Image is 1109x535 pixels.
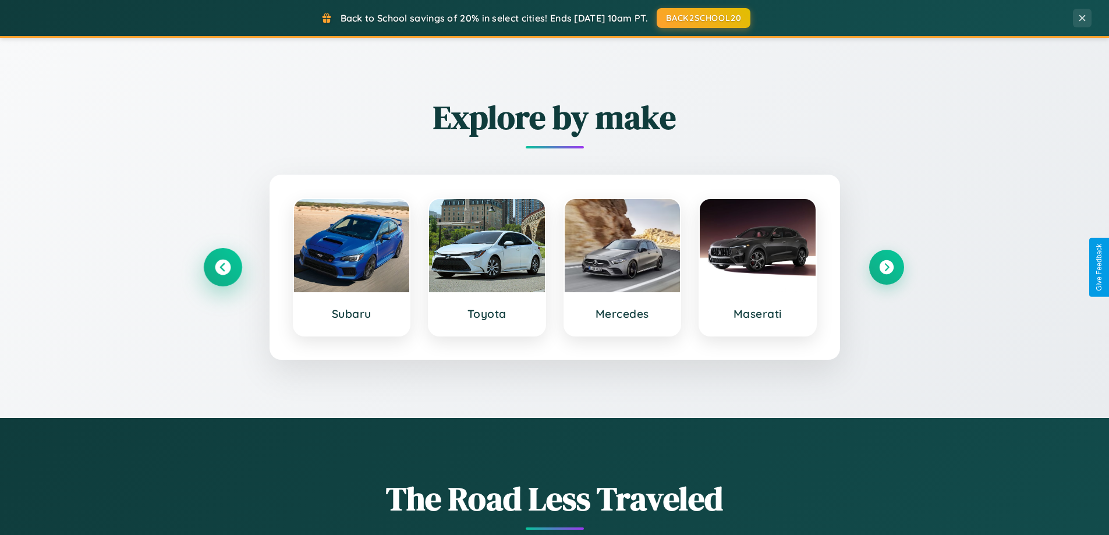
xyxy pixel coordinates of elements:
[441,307,533,321] h3: Toyota
[1095,244,1103,291] div: Give Feedback
[341,12,648,24] span: Back to School savings of 20% in select cities! Ends [DATE] 10am PT.
[576,307,669,321] h3: Mercedes
[711,307,804,321] h3: Maserati
[657,8,750,28] button: BACK2SCHOOL20
[306,307,398,321] h3: Subaru
[205,476,904,521] h1: The Road Less Traveled
[205,95,904,140] h2: Explore by make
